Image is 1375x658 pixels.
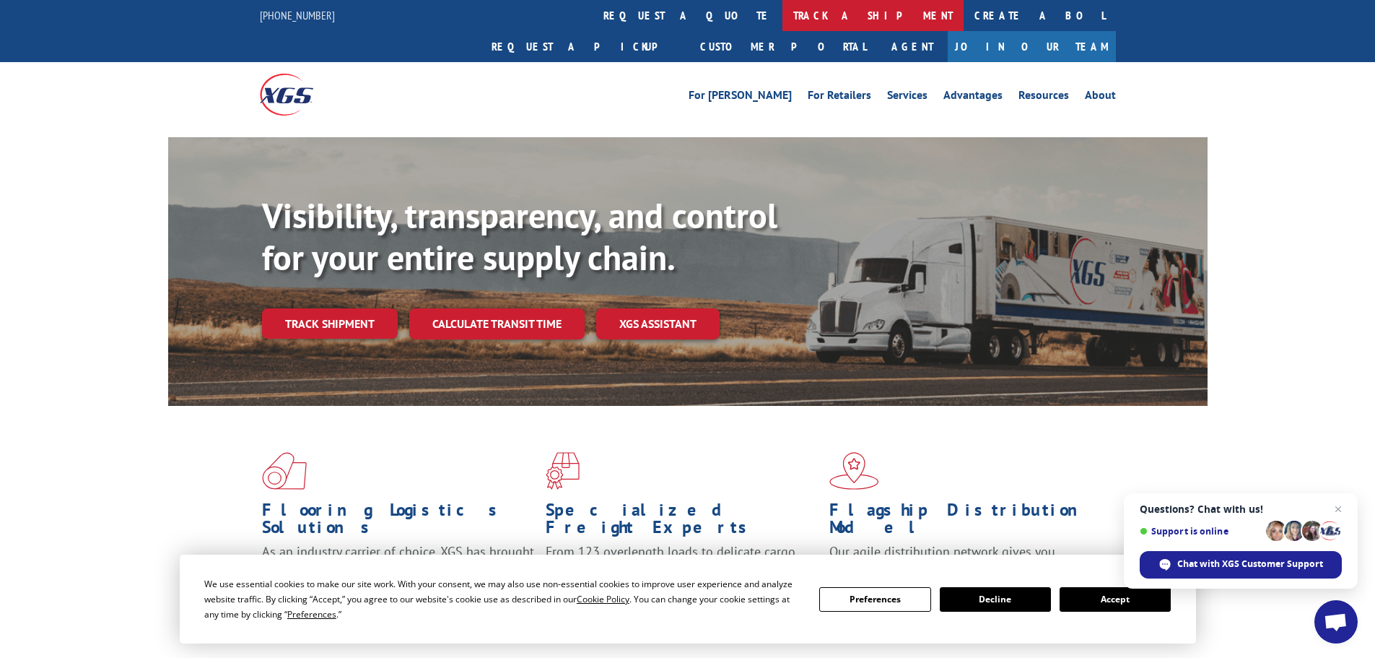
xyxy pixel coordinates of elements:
span: Chat with XGS Customer Support [1177,558,1323,571]
a: XGS ASSISTANT [596,308,720,339]
a: Track shipment [262,308,398,339]
a: Request a pickup [481,31,689,62]
button: Decline [940,587,1051,612]
img: xgs-icon-flagship-distribution-model-red [829,452,879,490]
a: Resources [1018,90,1069,105]
h1: Flagship Distribution Model [829,501,1102,543]
span: Questions? Chat with us! [1140,503,1342,515]
span: As an industry carrier of choice, XGS has brought innovation and dedication to flooring logistics... [262,543,534,594]
a: For Retailers [808,90,871,105]
a: About [1085,90,1116,105]
a: Join Our Team [948,31,1116,62]
a: For [PERSON_NAME] [689,90,792,105]
a: Services [887,90,927,105]
span: Support is online [1140,526,1261,537]
span: Preferences [287,608,336,620]
div: We use essential cookies to make our site work. With your consent, we may also use non-essential ... [204,576,802,622]
span: Our agile distribution network gives you nationwide inventory management on demand. [829,543,1095,577]
h1: Specialized Freight Experts [546,501,819,543]
a: Customer Portal [689,31,877,62]
span: Cookie Policy [577,593,629,605]
button: Accept [1060,587,1171,612]
a: [PHONE_NUMBER] [260,8,335,22]
img: xgs-icon-focused-on-flooring-red [546,452,580,490]
img: xgs-icon-total-supply-chain-intelligence-red [262,452,307,490]
a: Calculate transit time [409,308,585,339]
b: Visibility, transparency, and control for your entire supply chain. [262,193,777,280]
h1: Flooring Logistics Solutions [262,501,535,543]
span: Chat with XGS Customer Support [1140,551,1342,579]
p: From 123 overlength loads to delicate cargo, our experienced staff knows the best way to move you... [546,543,819,607]
button: Preferences [819,587,930,612]
a: Advantages [943,90,1003,105]
div: Cookie Consent Prompt [180,555,1196,644]
a: Agent [877,31,948,62]
a: Open chat [1314,600,1358,644]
